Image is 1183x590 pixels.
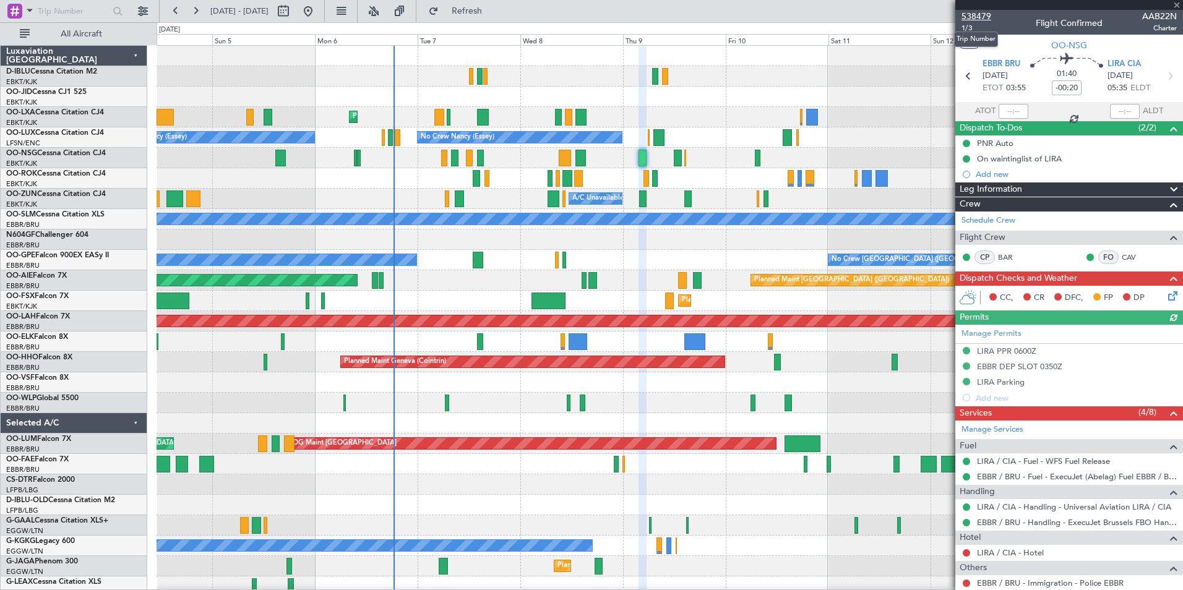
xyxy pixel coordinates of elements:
[6,252,35,259] span: OO-GPE
[960,271,1077,286] span: Dispatch Checks and Weather
[1142,23,1177,33] span: Charter
[6,547,43,556] a: EGGW/LTN
[6,261,40,270] a: EBBR/BRU
[6,190,37,198] span: OO-ZUN
[832,250,1039,269] div: No Crew [GEOGRAPHIC_DATA] ([GEOGRAPHIC_DATA] National)
[6,231,35,239] span: N604GF
[1065,292,1083,304] span: DFC,
[6,476,33,484] span: CS-DTR
[1108,82,1127,95] span: 05:35
[977,456,1110,466] a: LIRA / CIA - Fuel - WFS Fuel Release
[6,293,69,300] a: OO-FSXFalcon 7X
[975,105,996,118] span: ATOT
[6,517,108,524] a: G-GAALCessna Citation XLS+
[1138,121,1156,134] span: (2/2)
[572,189,770,208] div: A/C Unavailable [GEOGRAPHIC_DATA]-[GEOGRAPHIC_DATA]
[754,271,949,289] div: Planned Maint [GEOGRAPHIC_DATA] ([GEOGRAPHIC_DATA])
[6,170,37,177] span: OO-ROK
[983,82,1003,95] span: ETOT
[6,578,101,586] a: G-LEAXCessna Citation XLS
[6,190,106,198] a: OO-ZUNCessna Citation CJ4
[6,150,37,157] span: OO-NSG
[6,374,35,382] span: OO-VSF
[6,231,88,239] a: N604GFChallenger 604
[1000,292,1013,304] span: CC,
[960,531,981,545] span: Hotel
[977,517,1177,528] a: EBBR / BRU - Handling - ExecuJet Brussels FBO Handling Abelag
[977,153,1062,164] div: On waintinglist of LIRA
[6,139,40,148] a: LFSN/ENC
[6,537,35,545] span: G-KGKG
[6,333,68,341] a: OO-ELKFalcon 8X
[1098,250,1119,264] div: FO
[6,497,115,504] a: D-IBLU-OLDCessna Citation M2
[6,558,35,565] span: G-JAGA
[1138,406,1156,419] span: (4/8)
[6,435,71,443] a: OO-LUMFalcon 7X
[6,88,87,96] a: OO-JIDCessna CJ1 525
[38,2,109,20] input: Trip Number
[441,7,493,15] span: Refresh
[977,578,1124,588] a: EBBR / BRU - Immigration - Police EBBR
[1108,70,1133,82] span: [DATE]
[960,439,976,453] span: Fuel
[14,24,134,44] button: All Aircraft
[421,128,494,147] div: No Crew Nancy (Essey)
[6,485,38,495] a: LFPB/LBG
[6,159,37,168] a: EBKT/KJK
[1051,39,1087,52] span: OO-NSG
[1006,82,1026,95] span: 03:55
[6,200,37,209] a: EBKT/KJK
[1142,10,1177,23] span: AAB22N
[828,34,931,45] div: Sat 11
[6,537,75,545] a: G-KGKGLegacy 600
[6,272,33,280] span: OO-AIE
[1104,292,1113,304] span: FP
[6,354,38,361] span: OO-HHO
[1130,82,1150,95] span: ELDT
[6,456,69,463] a: OO-FAEFalcon 7X
[983,70,1008,82] span: [DATE]
[961,424,1023,436] a: Manage Services
[6,465,40,474] a: EBBR/BRU
[6,98,37,107] a: EBKT/KJK
[6,118,37,127] a: EBKT/KJK
[423,1,497,21] button: Refresh
[6,150,106,157] a: OO-NSGCessna Citation CJ4
[6,281,40,291] a: EBBR/BRU
[1036,17,1103,30] div: Flight Confirmed
[353,108,497,126] div: Planned Maint Kortrijk-[GEOGRAPHIC_DATA]
[6,395,79,402] a: OO-WLPGlobal 5500
[1134,292,1145,304] span: DP
[159,25,180,35] div: [DATE]
[6,272,67,280] a: OO-AIEFalcon 7X
[682,291,826,310] div: Planned Maint Kortrijk-[GEOGRAPHIC_DATA]
[1108,58,1141,71] span: LIRA CIA
[6,395,37,402] span: OO-WLP
[6,293,35,300] span: OO-FSX
[6,383,40,393] a: EBBR/BRU
[6,456,35,463] span: OO-FAE
[954,32,998,47] div: Trip Number
[6,526,43,536] a: EGGW/LTN
[110,34,213,45] div: Sat 4
[960,231,1005,245] span: Flight Crew
[6,374,69,382] a: OO-VSFFalcon 8X
[315,34,418,45] div: Mon 6
[6,343,40,352] a: EBBR/BRU
[977,547,1044,558] a: LIRA / CIA - Hotel
[6,77,37,87] a: EBKT/KJK
[623,34,726,45] div: Thu 9
[6,129,35,137] span: OO-LUX
[931,34,1033,45] div: Sun 12
[212,34,315,45] div: Sun 5
[6,497,48,504] span: D-IBLU-OLD
[960,485,995,499] span: Handling
[6,68,30,75] span: D-IBLU
[210,6,269,17] span: [DATE] - [DATE]
[1143,105,1163,118] span: ALDT
[6,517,35,524] span: G-GAAL
[6,333,34,341] span: OO-ELK
[6,558,78,565] a: G-JAGAPhenom 300
[6,506,38,515] a: LFPB/LBG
